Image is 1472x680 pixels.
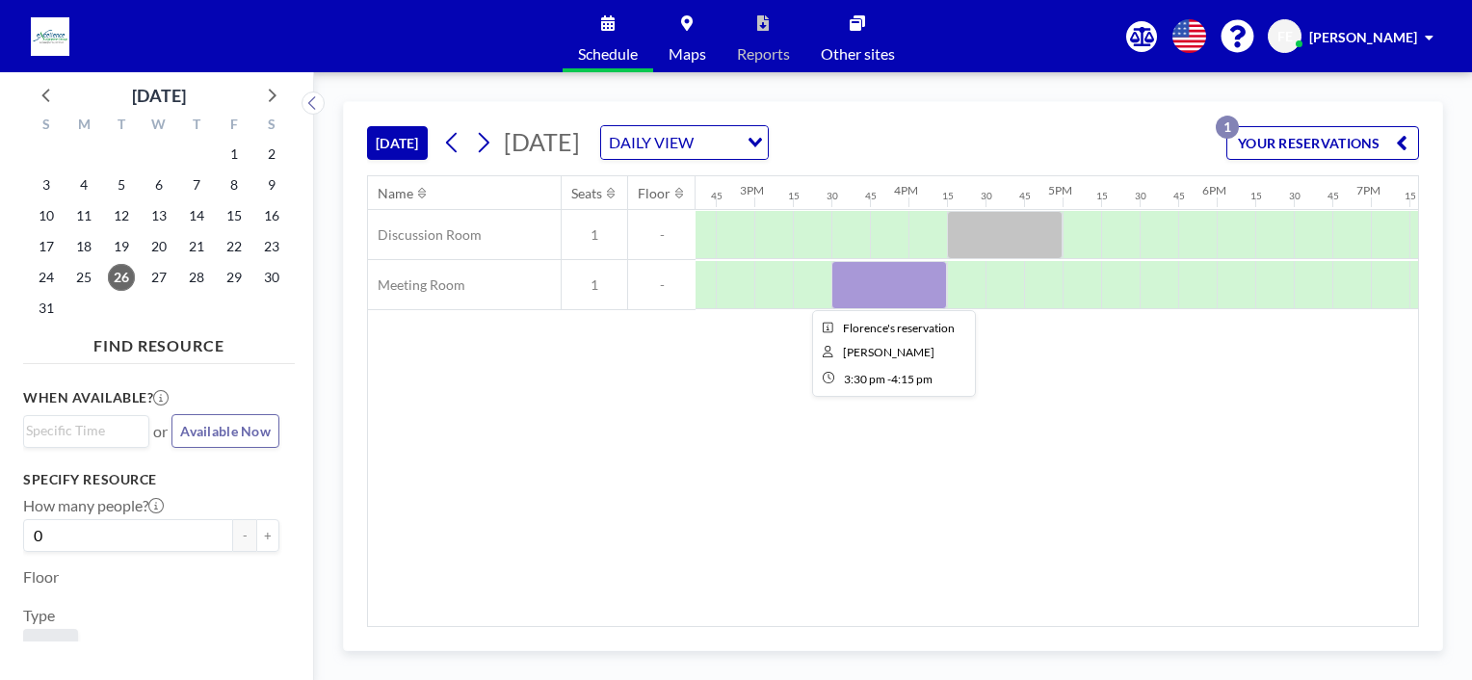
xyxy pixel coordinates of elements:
[669,46,706,62] span: Maps
[628,276,696,294] span: -
[70,264,97,291] span: Monday, August 25, 2025
[26,420,138,441] input: Search for option
[1309,29,1417,45] span: [PERSON_NAME]
[31,637,70,656] span: Room
[887,372,891,386] span: -
[23,328,295,355] h4: FIND RESOURCE
[141,114,178,139] div: W
[1250,190,1262,202] div: 15
[183,233,210,260] span: Thursday, August 21, 2025
[1048,183,1072,197] div: 5PM
[981,190,992,202] div: 30
[233,519,256,552] button: -
[70,233,97,260] span: Monday, August 18, 2025
[33,264,60,291] span: Sunday, August 24, 2025
[638,185,670,202] div: Floor
[1356,183,1380,197] div: 7PM
[183,264,210,291] span: Thursday, August 28, 2025
[180,423,271,439] span: Available Now
[108,171,135,198] span: Tuesday, August 5, 2025
[177,114,215,139] div: T
[843,321,955,335] span: Florence's reservation
[103,114,141,139] div: T
[1019,190,1031,202] div: 45
[1135,190,1146,202] div: 30
[1226,126,1419,160] button: YOUR RESERVATIONS1
[1327,190,1339,202] div: 45
[605,130,697,155] span: DAILY VIEW
[108,233,135,260] span: Tuesday, August 19, 2025
[699,130,736,155] input: Search for option
[23,606,55,625] label: Type
[367,126,428,160] button: [DATE]
[737,46,790,62] span: Reports
[145,264,172,291] span: Wednesday, August 27, 2025
[221,233,248,260] span: Friday, August 22, 2025
[368,276,465,294] span: Meeting Room
[31,17,69,56] img: organization-logo
[821,46,895,62] span: Other sites
[1216,116,1239,139] p: 1
[942,190,954,202] div: 15
[1202,183,1226,197] div: 6PM
[28,114,66,139] div: S
[153,422,168,441] span: or
[252,114,290,139] div: S
[1277,28,1293,45] span: FE
[132,82,186,109] div: [DATE]
[24,416,148,445] div: Search for option
[894,183,918,197] div: 4PM
[258,141,285,168] span: Saturday, August 2, 2025
[221,141,248,168] span: Friday, August 1, 2025
[258,264,285,291] span: Saturday, August 30, 2025
[145,233,172,260] span: Wednesday, August 20, 2025
[258,202,285,229] span: Saturday, August 16, 2025
[258,171,285,198] span: Saturday, August 9, 2025
[368,226,482,244] span: Discussion Room
[844,372,885,386] span: 3:30 PM
[221,171,248,198] span: Friday, August 8, 2025
[108,202,135,229] span: Tuesday, August 12, 2025
[23,496,164,515] label: How many people?
[70,171,97,198] span: Monday, August 4, 2025
[33,202,60,229] span: Sunday, August 10, 2025
[843,345,934,359] span: Florence Er
[578,46,638,62] span: Schedule
[711,190,723,202] div: 45
[70,202,97,229] span: Monday, August 11, 2025
[33,233,60,260] span: Sunday, August 17, 2025
[108,264,135,291] span: Tuesday, August 26, 2025
[33,171,60,198] span: Sunday, August 3, 2025
[1096,190,1108,202] div: 15
[183,171,210,198] span: Thursday, August 7, 2025
[1405,190,1416,202] div: 15
[827,190,838,202] div: 30
[145,202,172,229] span: Wednesday, August 13, 2025
[145,171,172,198] span: Wednesday, August 6, 2025
[571,185,602,202] div: Seats
[628,226,696,244] span: -
[23,567,59,587] label: Floor
[788,190,800,202] div: 15
[171,414,279,448] button: Available Now
[562,276,627,294] span: 1
[258,233,285,260] span: Saturday, August 23, 2025
[221,202,248,229] span: Friday, August 15, 2025
[183,202,210,229] span: Thursday, August 14, 2025
[256,519,279,552] button: +
[1289,190,1301,202] div: 30
[1173,190,1185,202] div: 45
[215,114,252,139] div: F
[378,185,413,202] div: Name
[221,264,248,291] span: Friday, August 29, 2025
[740,183,764,197] div: 3PM
[562,226,627,244] span: 1
[601,126,768,159] div: Search for option
[891,372,933,386] span: 4:15 PM
[33,295,60,322] span: Sunday, August 31, 2025
[23,471,279,488] h3: Specify resource
[66,114,103,139] div: M
[504,127,580,156] span: [DATE]
[865,190,877,202] div: 45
